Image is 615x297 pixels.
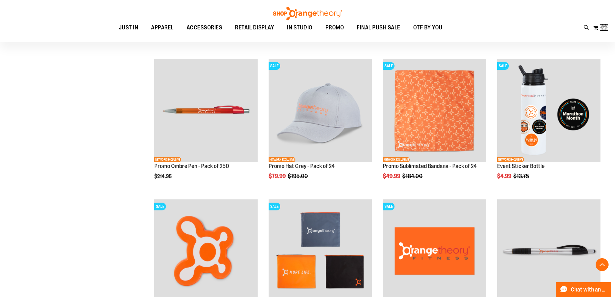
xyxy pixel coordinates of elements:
a: PROMO [319,20,351,35]
div: product [265,56,375,196]
span: OTF BY YOU [413,20,443,35]
span: JUST IN [119,20,138,35]
img: Shop Orangetheory [272,7,343,20]
span: $49.99 [383,173,401,179]
span: $195.00 [288,173,309,179]
a: OTF BY YOU [407,20,449,35]
div: product [380,56,489,196]
a: FINAL PUSH SALE [350,20,407,35]
img: Event Sticker Bottle [497,59,600,162]
a: RETAIL DISPLAY [229,20,281,35]
button: Loading... [593,23,609,33]
span: SALE [154,203,166,210]
span: $214.95 [154,174,173,179]
span: Chat with an Expert [571,287,607,293]
span: ACCESSORIES [187,20,222,35]
a: JUST IN [112,20,145,35]
span: SALE [383,203,395,210]
span: PROMO [325,20,344,35]
span: NETWORK EXCLUSIVE [383,157,410,162]
a: Promo Sublimated Bandana - Pack of 24 [383,163,477,169]
div: product [494,56,604,196]
span: IN STUDIO [287,20,313,35]
a: ACCESSORIES [180,20,229,35]
a: Product image for Sublimated Bandana - Pack of 24SALENETWORK EXCLUSIVE [383,59,486,163]
span: FINAL PUSH SALE [357,20,400,35]
img: Product image for Promo Ombre Pen Red - Pack of 250 [154,59,258,162]
span: SALE [383,62,395,70]
span: $79.99 [269,173,287,179]
button: Back To Top [596,258,609,271]
a: Product image for Promo Hat Grey - Pack of 24SALENETWORK EXCLUSIVE [269,59,372,163]
span: APPAREL [151,20,174,35]
img: Loading... [600,24,608,31]
a: Event Sticker Bottle [497,163,545,169]
span: $184.00 [402,173,424,179]
a: Promo Ombre Pen - Pack of 250 [154,163,229,169]
a: IN STUDIO [281,20,319,35]
a: APPAREL [145,20,180,35]
span: RETAIL DISPLAY [235,20,274,35]
a: Event Sticker BottleSALENETWORK EXCLUSIVE [497,59,600,163]
a: Promo Hat Grey - Pack of 24 [269,163,335,169]
span: SALE [269,203,280,210]
span: $4.99 [497,173,512,179]
div: product [151,56,261,196]
button: Chat with an Expert [556,282,611,297]
img: Product image for Sublimated Bandana - Pack of 24 [383,59,486,162]
span: NETWORK EXCLUSIVE [497,157,524,162]
a: Product image for Promo Ombre Pen Red - Pack of 250NETWORK EXCLUSIVE [154,59,258,163]
span: NETWORK EXCLUSIVE [269,157,295,162]
img: Product image for Promo Hat Grey - Pack of 24 [269,59,372,162]
span: $13.75 [513,173,530,179]
span: NETWORK EXCLUSIVE [154,157,181,162]
span: SALE [269,62,280,70]
span: SALE [497,62,509,70]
